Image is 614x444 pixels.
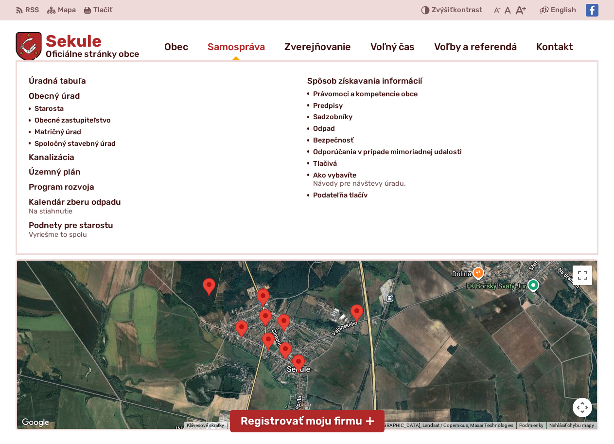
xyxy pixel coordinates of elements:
[16,259,598,430] div: Mapa služieb
[16,32,42,61] img: Prejsť na domovskú stránku
[29,208,121,215] span: Na stiahnutie
[35,103,64,115] span: Starosta
[313,111,352,123] span: Sadzobníky
[313,100,574,112] a: Predpisy
[573,398,592,417] button: Ovládať kameru na mape
[208,33,265,60] a: Samospráva
[313,170,574,190] a: Ako vybavíteNávody pre návštevy úradu.
[313,190,368,201] span: Podateľňa tlačív
[432,6,453,14] span: Zvýšiť
[19,416,52,429] img: Google
[434,33,517,60] a: Voľby a referendá
[35,126,296,138] a: Matričný úrad
[313,146,574,158] a: Odporúčania v prípade mimoriadnej udalosti
[164,33,188,60] a: Obec
[313,135,353,146] span: Bezpečnosť
[307,73,422,89] span: Spôsob získavania informácií
[313,190,574,201] a: Podateľňa tlačív
[29,89,296,104] a: Obecný úrad
[313,158,337,170] span: Tlačivá
[573,266,592,285] button: Prepnúť zobrazenie na celú obrazovku
[35,115,296,126] a: Obecné zastupiteľstvo
[29,195,296,218] a: Kalendár zberu odpaduNa stiahnutie
[29,150,74,165] span: Kanalizácia
[313,180,406,188] span: Návody pre návštevy úradu.
[35,103,296,115] a: Starosta
[42,33,139,58] span: Sekule
[549,4,578,16] a: English
[549,423,594,428] a: Nahlásiť chybu mapy
[35,115,111,126] span: Obecné zastupiteľstvo
[370,33,415,60] a: Voľný čas
[313,89,574,100] a: Právomoci a kompetencie obce
[29,73,86,89] span: Úradná tabuľa
[29,179,296,195] a: Program rozvoja
[313,146,462,158] span: Odporúčania v prípade mimoriadnej udalosti
[230,410,385,432] button: Registrovať moju firmu
[284,33,351,60] a: Zverejňovanie
[313,135,574,146] a: Bezpečnosť
[536,33,573,60] a: Kontakt
[519,423,544,428] a: Podmienky (otvorí sa na novej karte)
[35,138,116,150] span: Spoločný stavebný úrad
[58,4,76,16] span: Mapa
[29,179,94,195] span: Program rozvoja
[313,170,406,190] span: Ako vybavíte
[25,4,39,16] span: RSS
[29,218,574,242] a: Podnety pre starostuVyriešme to spolu
[313,89,418,100] span: Právomoci a kompetencie obce
[29,218,113,242] span: Podnety pre starostu
[35,138,296,150] a: Spoločný stavebný úrad
[29,150,296,165] a: Kanalizácia
[432,6,482,15] span: kontrast
[29,73,296,89] a: Úradná tabuľa
[307,73,574,89] a: Spôsob získavania informácií
[16,32,139,61] a: Logo Sekule, prejsť na domovskú stránku.
[313,100,343,112] span: Predpisy
[29,164,296,179] a: Územný plán
[19,416,52,429] a: Otvoriť túto oblasť v Mapách Google (otvorí nové okno)
[29,164,81,179] span: Územný plán
[313,123,574,135] a: Odpad
[29,89,80,104] span: Obecný úrad
[35,126,81,138] span: Matričný úrad
[313,123,335,135] span: Odpad
[241,415,362,427] span: Registrovať moju firmu
[586,4,598,17] img: Prejsť na Facebook stránku
[29,231,113,239] span: Vyriešme to spolu
[551,4,576,16] span: English
[93,6,112,15] span: Tlačiť
[46,50,139,58] span: Oficiálne stránky obce
[313,158,574,170] a: Tlačivá
[29,195,121,218] span: Kalendár zberu odpadu
[187,422,224,429] button: Klávesové skratky
[313,111,574,123] a: Sadzobníky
